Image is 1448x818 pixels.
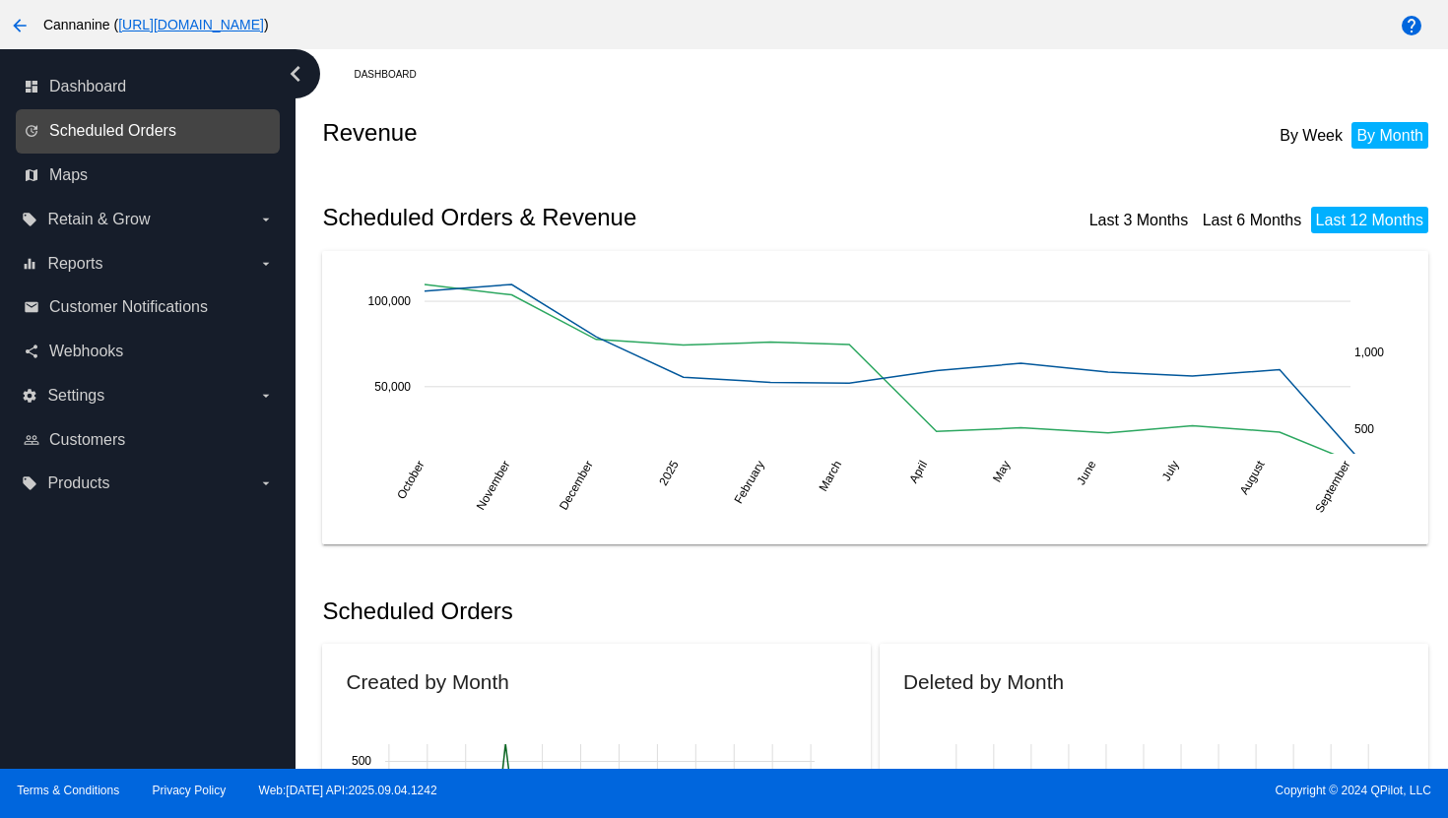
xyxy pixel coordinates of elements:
[24,424,274,456] a: people_outline Customers
[24,167,39,183] i: map
[1203,212,1302,228] a: Last 6 Months
[49,78,126,95] span: Dashboard
[1159,458,1182,482] text: July
[346,670,508,693] h2: Created by Month
[43,17,269,32] span: Cannanine ( )
[22,388,37,404] i: settings
[24,344,39,359] i: share
[22,212,37,227] i: local_offer
[474,458,513,512] text: November
[24,336,274,367] a: share Webhooks
[1237,458,1268,497] text: August
[1275,122,1348,149] li: By Week
[24,291,274,323] a: email Customer Notifications
[741,784,1431,797] span: Copyright © 2024 QPilot, LLC
[258,388,274,404] i: arrow_drop_down
[375,379,412,393] text: 50,000
[1089,212,1189,228] a: Last 3 Months
[49,166,88,184] span: Maps
[47,474,109,492] span: Products
[1354,346,1384,359] text: 1,000
[903,670,1064,693] h2: Deleted by Month
[557,458,596,512] text: December
[24,115,274,147] a: update Scheduled Orders
[258,212,274,227] i: arrow_drop_down
[322,598,880,625] h2: Scheduled Orders
[1351,122,1428,149] li: By Month
[49,122,176,140] span: Scheduled Orders
[49,298,208,316] span: Customer Notifications
[24,79,39,94] i: dashboard
[259,784,437,797] a: Web:[DATE] API:2025.09.04.1242
[49,431,125,449] span: Customers
[24,123,39,139] i: update
[22,256,37,272] i: equalizer
[24,299,39,315] i: email
[22,475,37,491] i: local_offer
[1313,458,1353,515] text: September
[990,458,1013,484] text: May
[817,458,845,493] text: March
[24,432,39,448] i: people_outline
[352,755,371,769] text: 500
[1354,421,1374,435] text: 500
[8,14,32,37] mat-icon: arrow_back
[657,458,683,487] text: 2025
[47,387,104,405] span: Settings
[322,119,880,147] h2: Revenue
[47,255,102,273] span: Reports
[280,58,311,90] i: chevron_left
[24,159,274,191] a: map Maps
[258,475,274,491] i: arrow_drop_down
[354,59,433,90] a: Dashboard
[153,784,227,797] a: Privacy Policy
[322,204,880,231] h2: Scheduled Orders & Revenue
[395,458,428,501] text: October
[24,71,274,102] a: dashboard Dashboard
[1075,458,1099,487] text: June
[17,784,119,797] a: Terms & Conditions
[47,211,150,228] span: Retain & Grow
[368,294,412,308] text: 100,000
[118,17,264,32] a: [URL][DOMAIN_NAME]
[907,458,931,485] text: April
[1316,212,1423,228] a: Last 12 Months
[258,256,274,272] i: arrow_drop_down
[732,458,767,506] text: February
[49,343,123,360] span: Webhooks
[1400,14,1423,37] mat-icon: help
